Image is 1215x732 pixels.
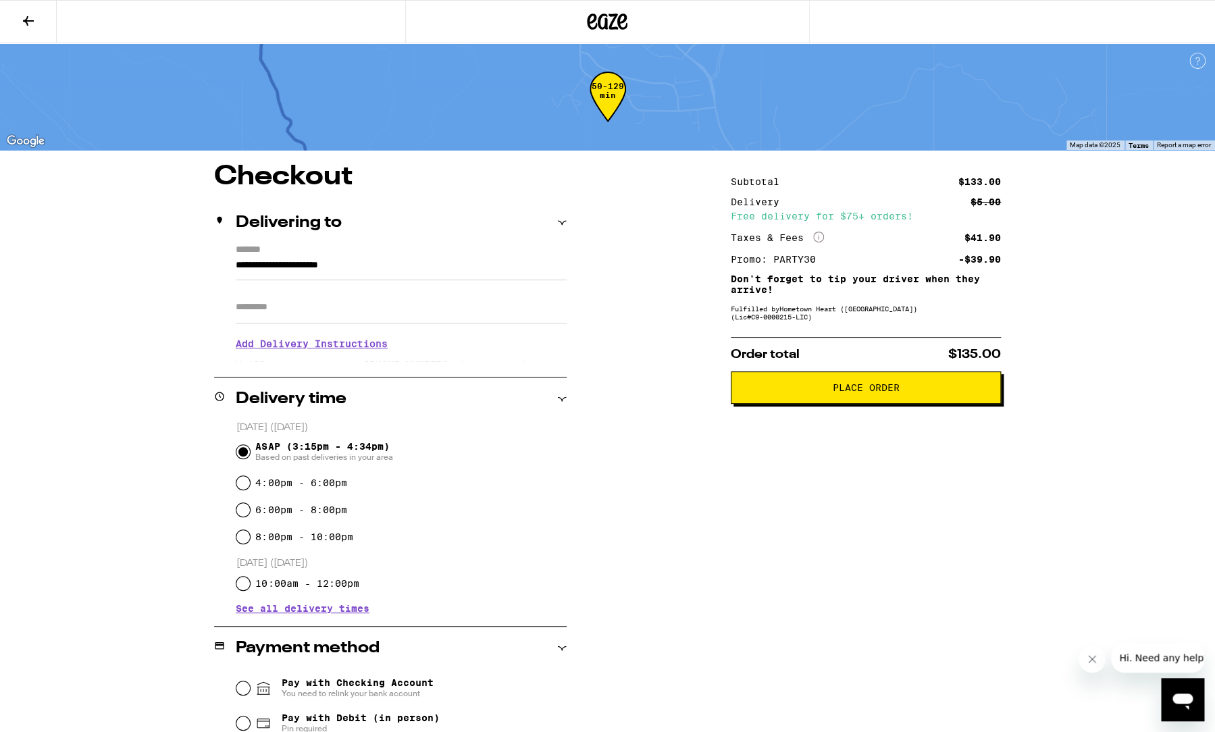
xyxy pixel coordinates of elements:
[731,371,1001,404] button: Place Order
[1161,678,1204,721] iframe: Button to launch messaging window
[255,531,353,542] label: 8:00pm - 10:00pm
[1157,141,1211,149] a: Report a map error
[964,233,1001,242] div: $41.90
[281,688,433,699] span: You need to relink your bank account
[236,215,342,231] h2: Delivering to
[236,421,567,434] p: [DATE] ([DATE])
[8,9,97,20] span: Hi. Need any help?
[958,255,1001,264] div: -$39.90
[1070,141,1120,149] span: Map data ©2025
[731,232,824,244] div: Taxes & Fees
[590,82,626,132] div: 50-129 min
[281,677,433,699] span: Pay with Checking Account
[281,712,439,723] span: Pay with Debit (in person)
[3,132,48,150] img: Google
[731,211,1001,221] div: Free delivery for $75+ orders!
[255,477,346,488] label: 4:00pm - 6:00pm
[236,557,567,570] p: [DATE] ([DATE])
[731,273,1001,295] p: Don't forget to tip your driver when they arrive!
[958,177,1001,186] div: $133.00
[1129,141,1149,149] a: Terms
[731,177,789,186] div: Subtotal
[1111,643,1204,673] iframe: Message from company
[1079,646,1106,673] iframe: Close message
[731,255,825,264] div: Promo: PARTY30
[255,452,392,463] span: Based on past deliveries in your area
[731,348,800,361] span: Order total
[833,383,900,392] span: Place Order
[731,197,789,207] div: Delivery
[255,578,359,589] label: 10:00am - 12:00pm
[255,441,392,463] span: ASAP (3:15pm - 4:34pm)
[236,604,369,613] button: See all delivery times
[236,359,567,370] p: We'll contact you at [PHONE_NUMBER] when we arrive
[255,504,346,515] label: 6:00pm - 8:00pm
[236,640,380,656] h2: Payment method
[731,305,1001,321] div: Fulfilled by Hometown Heart ([GEOGRAPHIC_DATA]) (Lic# C9-0000215-LIC )
[3,132,48,150] a: Open this area in Google Maps (opens a new window)
[948,348,1001,361] span: $135.00
[971,197,1001,207] div: $5.00
[236,328,567,359] h3: Add Delivery Instructions
[236,391,346,407] h2: Delivery time
[214,163,567,190] h1: Checkout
